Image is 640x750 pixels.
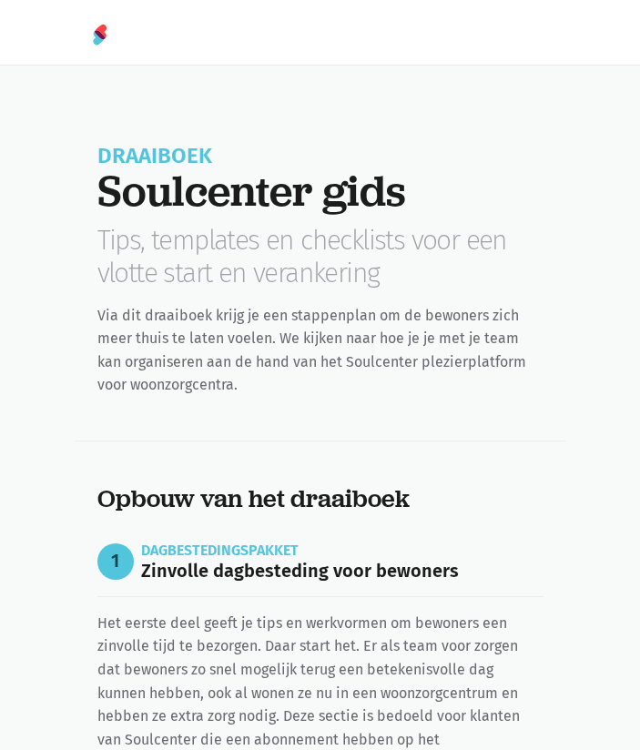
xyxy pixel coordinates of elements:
h3: Draaiboek [97,146,543,167]
h1: Soulcenter gids [97,167,543,217]
div: 1 [97,543,134,580]
h2: Opbouw van het draaiboek [97,485,543,514]
p: Via dit draaiboek krijg je een stappenplan om de bewoners zich meer thuis te laten voelen. We kij... [97,304,543,397]
img: Home [89,24,111,46]
h3: Dagbestedingspakket [141,543,543,557]
h5: Zinvolle dagbesteding voor bewoners [141,557,543,582]
p: Tips, templates en checklists voor een vlotte start en verankering [97,224,543,289]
